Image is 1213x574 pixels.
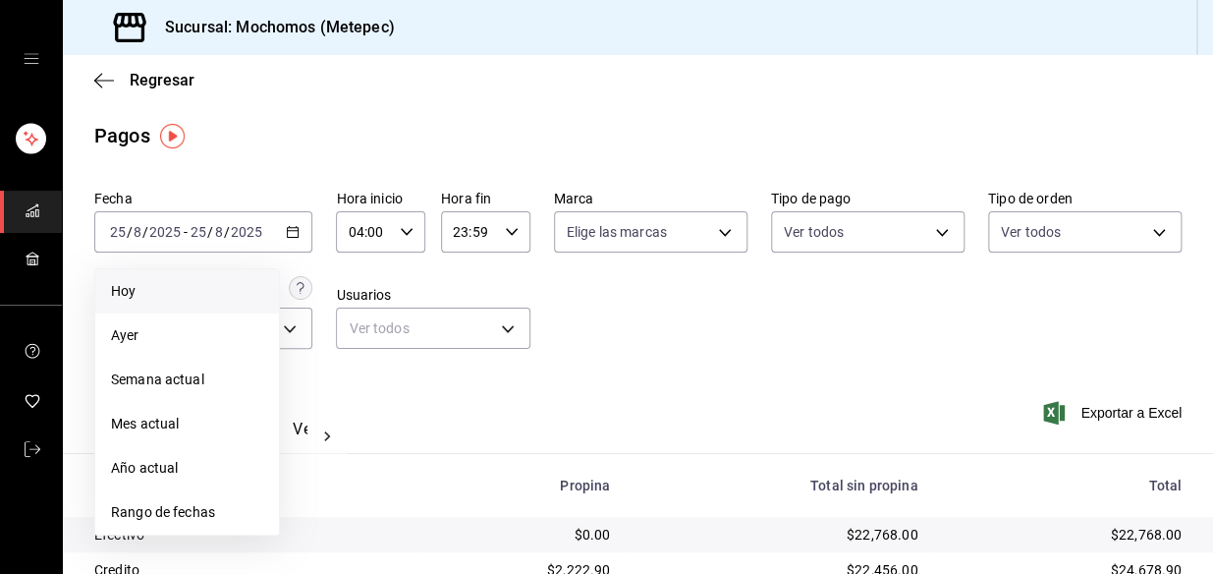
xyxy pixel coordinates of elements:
[336,288,529,302] label: Usuarios
[771,192,965,205] label: Tipo de pago
[94,192,312,205] label: Fecha
[111,281,263,302] span: Hoy
[130,71,194,89] span: Regresar
[336,308,529,349] div: Ver todos
[184,224,188,240] span: -
[111,458,263,479] span: Año actual
[641,525,917,545] div: $22,768.00
[142,224,148,240] span: /
[160,124,185,148] img: Tooltip marker
[224,224,230,240] span: /
[336,192,425,205] label: Hora inicio
[432,525,610,545] div: $0.00
[24,51,39,67] button: open drawer
[190,224,207,240] input: --
[441,192,530,205] label: Hora fin
[94,71,194,89] button: Regresar
[109,224,127,240] input: --
[207,224,213,240] span: /
[554,192,747,205] label: Marca
[293,420,366,453] button: Ver pagos
[111,414,263,434] span: Mes actual
[988,192,1182,205] label: Tipo de orden
[949,525,1182,545] div: $22,768.00
[111,502,263,523] span: Rango de fechas
[949,478,1182,493] div: Total
[149,16,395,39] h3: Sucursal: Mochomos (Metepec)
[214,224,224,240] input: --
[567,222,667,242] span: Elige las marcas
[94,121,150,150] div: Pagos
[148,224,182,240] input: ----
[1047,401,1182,425] button: Exportar a Excel
[111,370,263,390] span: Semana actual
[133,224,142,240] input: --
[111,325,263,346] span: Ayer
[641,478,917,493] div: Total sin propina
[432,478,610,493] div: Propina
[230,224,263,240] input: ----
[127,224,133,240] span: /
[1001,222,1061,242] span: Ver todos
[784,222,844,242] span: Ver todos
